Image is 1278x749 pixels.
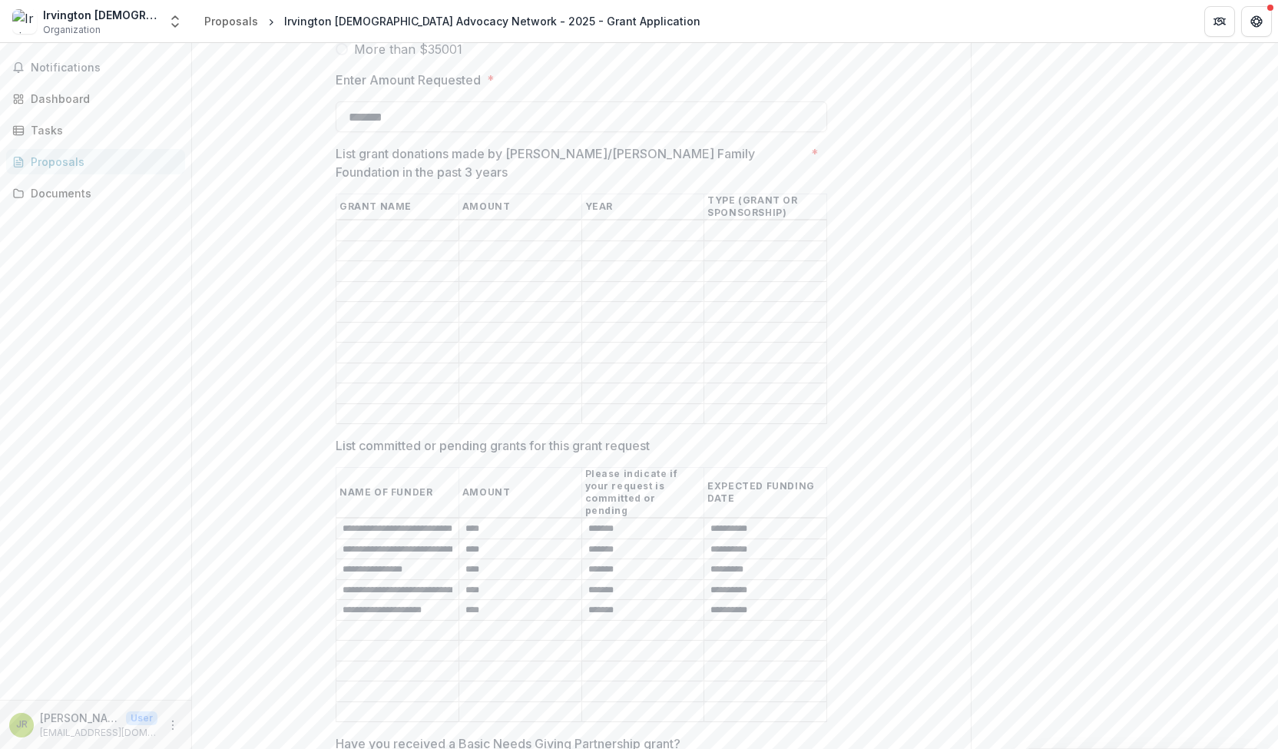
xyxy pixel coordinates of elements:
[336,144,805,181] p: List grant donations made by [PERSON_NAME]/[PERSON_NAME] Family Foundation in the past 3 years
[6,149,185,174] a: Proposals
[6,55,185,80] button: Notifications
[284,13,700,29] div: Irvington [DEMOGRAPHIC_DATA] Advocacy Network - 2025 - Grant Application
[16,720,28,730] div: Jonathan Reinink
[31,91,173,107] div: Dashboard
[6,86,185,111] a: Dashboard
[164,716,182,734] button: More
[126,711,157,725] p: User
[354,40,462,58] span: More than $35001
[40,726,157,740] p: [EMAIL_ADDRESS][DOMAIN_NAME]
[581,468,704,519] th: Please indicate if your request is committed or pending
[204,13,258,29] div: Proposals
[31,61,179,75] span: Notifications
[43,7,158,23] div: Irvington [DEMOGRAPHIC_DATA] Advocacy Network
[336,194,459,220] th: GRANT NAME
[43,23,101,37] span: Organization
[31,122,173,138] div: Tasks
[336,468,459,519] th: NAME OF FUNDER
[6,118,185,143] a: Tasks
[704,468,827,519] th: EXPECTED FUNDING DATE
[40,710,120,726] p: [PERSON_NAME]
[581,194,704,220] th: YEAR
[1204,6,1235,37] button: Partners
[336,436,650,455] p: List committed or pending grants for this grant request
[12,9,37,34] img: Irvington Churches Advocacy Network
[31,154,173,170] div: Proposals
[31,185,173,201] div: Documents
[704,194,827,220] th: TYPE (GRANT OR SPONSORSHIP)
[336,71,481,89] p: Enter Amount Requested
[164,6,186,37] button: Open entity switcher
[459,468,581,519] th: AMOUNT
[198,10,264,32] a: Proposals
[6,181,185,206] a: Documents
[1241,6,1272,37] button: Get Help
[198,10,707,32] nav: breadcrumb
[459,194,581,220] th: AMOUNT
